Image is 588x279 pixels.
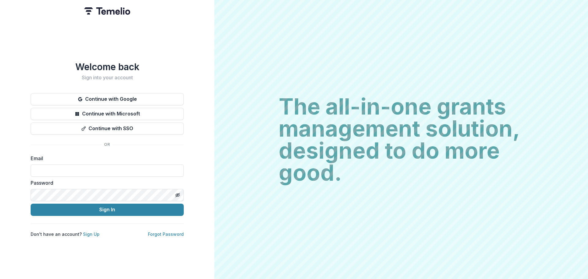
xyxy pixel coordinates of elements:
button: Toggle password visibility [173,190,183,200]
a: Forgot Password [148,232,184,237]
button: Continue with SSO [31,123,184,135]
label: Email [31,155,180,162]
img: Temelio [84,7,130,15]
button: Sign In [31,204,184,216]
p: Don't have an account? [31,231,100,237]
h1: Welcome back [31,61,184,72]
button: Continue with Google [31,93,184,105]
a: Sign Up [83,232,100,237]
h2: Sign into your account [31,75,184,81]
button: Continue with Microsoft [31,108,184,120]
label: Password [31,179,180,187]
